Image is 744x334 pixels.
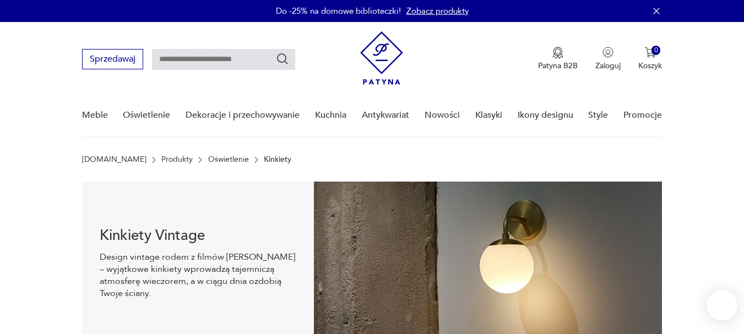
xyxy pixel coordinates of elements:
[651,46,661,55] div: 0
[538,61,578,71] p: Patyna B2B
[276,6,401,17] p: Do -25% na domowe biblioteczki!
[100,229,297,242] h1: Kinkiety Vintage
[82,56,143,64] a: Sprzedawaj
[161,155,193,164] a: Produkty
[406,6,469,17] a: Zobacz produkty
[638,47,662,71] button: 0Koszyk
[538,47,578,71] button: Patyna B2B
[360,31,403,85] img: Patyna - sklep z meblami i dekoracjami vintage
[623,94,662,136] a: Promocje
[362,94,409,136] a: Antykwariat
[425,94,460,136] a: Nowości
[595,61,621,71] p: Zaloguj
[707,290,737,321] iframe: Smartsupp widget button
[638,61,662,71] p: Koszyk
[595,47,621,71] button: Zaloguj
[475,94,502,136] a: Klasyki
[208,155,249,164] a: Oświetlenie
[123,94,170,136] a: Oświetlenie
[82,94,108,136] a: Meble
[100,251,297,299] p: Design vintage rodem z filmów [PERSON_NAME] – wyjątkowe kinkiety wprowadzą tajemniczą atmosferę w...
[552,47,563,59] img: Ikona medalu
[186,94,300,136] a: Dekoracje i przechowywanie
[264,155,291,164] p: Kinkiety
[82,49,143,69] button: Sprzedawaj
[588,94,608,136] a: Style
[645,47,656,58] img: Ikona koszyka
[82,155,146,164] a: [DOMAIN_NAME]
[276,52,289,65] button: Szukaj
[538,47,578,71] a: Ikona medaluPatyna B2B
[315,94,346,136] a: Kuchnia
[602,47,613,58] img: Ikonka użytkownika
[518,94,573,136] a: Ikony designu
